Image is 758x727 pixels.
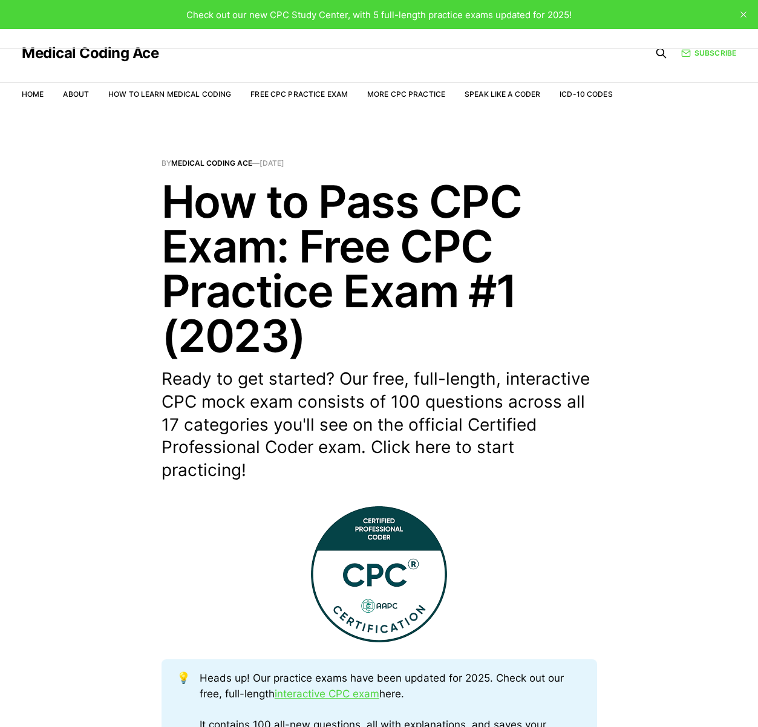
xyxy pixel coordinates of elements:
a: Home [22,90,44,99]
a: Medical Coding Ace [171,158,252,168]
button: close [734,5,753,24]
img: This Certified Professional Coder (CPC) Practice Exam contains 100 full-length test questions! [311,506,447,642]
a: ICD-10 Codes [560,90,612,99]
time: [DATE] [260,158,284,168]
a: Medical Coding Ace [22,46,158,60]
a: Speak Like a Coder [465,90,540,99]
a: More CPC Practice [367,90,445,99]
a: How to Learn Medical Coding [108,90,231,99]
a: Free CPC Practice Exam [250,90,348,99]
a: interactive CPC exam [275,688,379,700]
span: Check out our new CPC Study Center, with 5 full-length practice exams updated for 2025! [186,9,572,21]
a: About [63,90,89,99]
a: Subscribe [681,47,736,59]
p: Ready to get started? Our free, full-length, interactive CPC mock exam consists of 100 questions ... [162,368,597,482]
h1: How to Pass CPC Exam: Free CPC Practice Exam #1 (2023) [162,179,597,358]
span: By — [162,160,597,167]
